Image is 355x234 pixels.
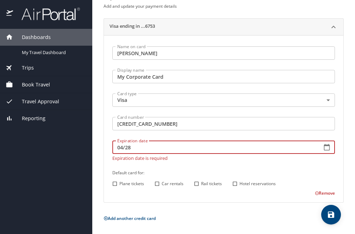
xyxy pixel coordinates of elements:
[112,70,335,83] input: Ex. My corporate card
[112,141,316,154] input: MM/YY
[110,23,155,31] h2: Visa ending in ...6753
[104,35,343,202] div: Visa ending in ...6753
[112,93,335,107] div: Visa
[13,81,50,89] span: Book Travel
[239,181,276,187] span: Hotel reservations
[104,215,156,221] button: Add another credit card
[104,2,344,10] h6: Add and update your payment details
[162,181,183,187] span: Car rentals
[315,190,335,196] button: Remove
[104,19,343,35] div: Visa ending in ...6753
[14,7,80,21] img: airportal-logo.png
[13,33,51,41] span: Dashboards
[22,49,84,56] span: My Travel Dashboard
[201,181,222,187] span: Rail tickets
[6,7,14,21] img: icon-airportal.png
[321,205,341,225] button: save
[112,155,335,161] p: Expiration date is required
[13,64,34,72] span: Trips
[119,181,144,187] span: Plane tickets
[13,98,59,105] span: Travel Approval
[112,169,335,176] h6: Default card for:
[13,115,45,122] span: Reporting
